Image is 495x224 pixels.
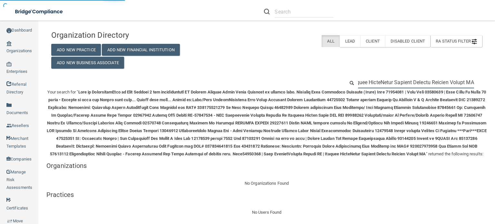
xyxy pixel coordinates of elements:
img: ic-search.3b580494.png [264,9,270,15]
div: No Organizations Found [46,180,487,187]
label: Disabled Client [385,35,431,47]
label: Lead [340,35,360,47]
img: bridge_compliance_login_screen.278c3ca4.svg [10,5,69,18]
input: Search [275,6,334,18]
img: ic_reseller.de258add.png [6,123,12,128]
span: Lore ip DolorsitamEtco ad Elit Seddoei 2 tem incididuntutl ET Dolorem Aliquae Admin Venia Quisnos... [47,90,487,156]
img: ic_dashboard_dark.d01f4a41.png [6,28,12,33]
img: icon-filter@2x.21656d0b.png [472,39,477,44]
label: All [322,35,339,47]
label: Client [360,35,385,47]
button: Add New Financial Institution [102,44,180,56]
h5: Practices [46,191,487,198]
h5: Organizations [46,162,487,169]
button: Add New Business Associate [51,57,124,69]
button: Add New Practice [51,44,101,56]
img: enterprise.0d942306.png [6,62,12,66]
input: Search [358,76,474,88]
img: icon-documents.8dae5593.png [6,102,12,108]
p: Your search for " " returned the following results: [46,88,487,158]
img: organization-icon.f8decf85.png [6,41,12,46]
h4: Organization Directory [51,31,189,39]
iframe: Drift Widget Chat Controller [384,179,487,204]
div: No Users Found [46,209,487,216]
span: RA Status Filter [436,39,477,44]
